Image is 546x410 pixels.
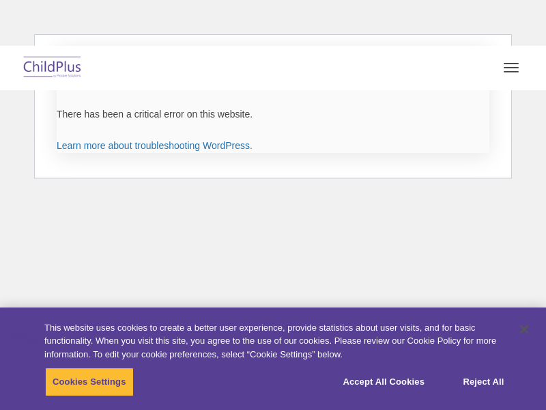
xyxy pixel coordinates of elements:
[441,368,526,396] button: Reject All
[57,140,253,151] a: Learn more about troubleshooting WordPress.
[509,314,539,344] button: Close
[45,368,134,396] button: Cookies Settings
[335,368,432,396] button: Accept All Cookies
[44,321,508,361] div: This website uses cookies to create a better user experience, provide statistics about user visit...
[57,107,489,122] p: There has been a critical error on this website.
[20,52,85,84] img: ChildPlus by Procare Solutions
